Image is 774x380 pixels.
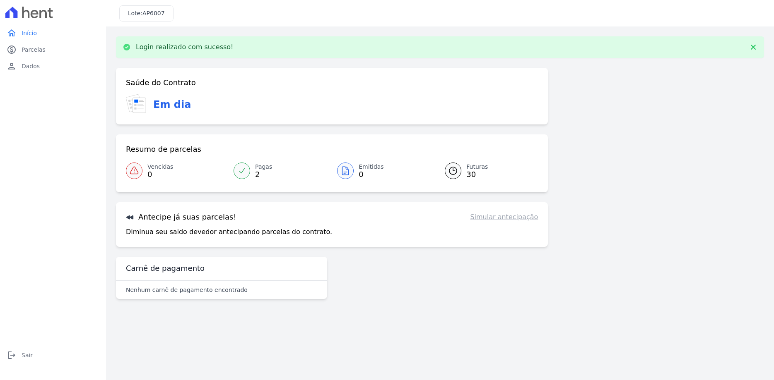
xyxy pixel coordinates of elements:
[255,171,272,178] span: 2
[470,212,538,222] a: Simular antecipação
[22,29,37,37] span: Início
[126,144,201,154] h3: Resumo de parcelas
[7,28,17,38] i: home
[359,163,384,171] span: Emitidas
[126,159,229,182] a: Vencidas 0
[255,163,272,171] span: Pagas
[3,58,103,74] a: personDados
[466,163,488,171] span: Futuras
[126,286,248,294] p: Nenhum carnê de pagamento encontrado
[126,212,236,222] h3: Antecipe já suas parcelas!
[3,25,103,41] a: homeInício
[3,41,103,58] a: paidParcelas
[332,159,435,182] a: Emitidas 0
[153,97,191,112] h3: Em dia
[7,61,17,71] i: person
[229,159,332,182] a: Pagas 2
[147,171,173,178] span: 0
[7,350,17,360] i: logout
[466,171,488,178] span: 30
[142,10,165,17] span: AP6007
[147,163,173,171] span: Vencidas
[22,351,33,359] span: Sair
[126,227,332,237] p: Diminua seu saldo devedor antecipando parcelas do contrato.
[128,9,165,18] h3: Lote:
[3,347,103,363] a: logoutSair
[435,159,538,182] a: Futuras 30
[136,43,234,51] p: Login realizado com sucesso!
[359,171,384,178] span: 0
[126,263,205,273] h3: Carnê de pagamento
[7,45,17,55] i: paid
[22,45,46,54] span: Parcelas
[126,78,196,88] h3: Saúde do Contrato
[22,62,40,70] span: Dados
